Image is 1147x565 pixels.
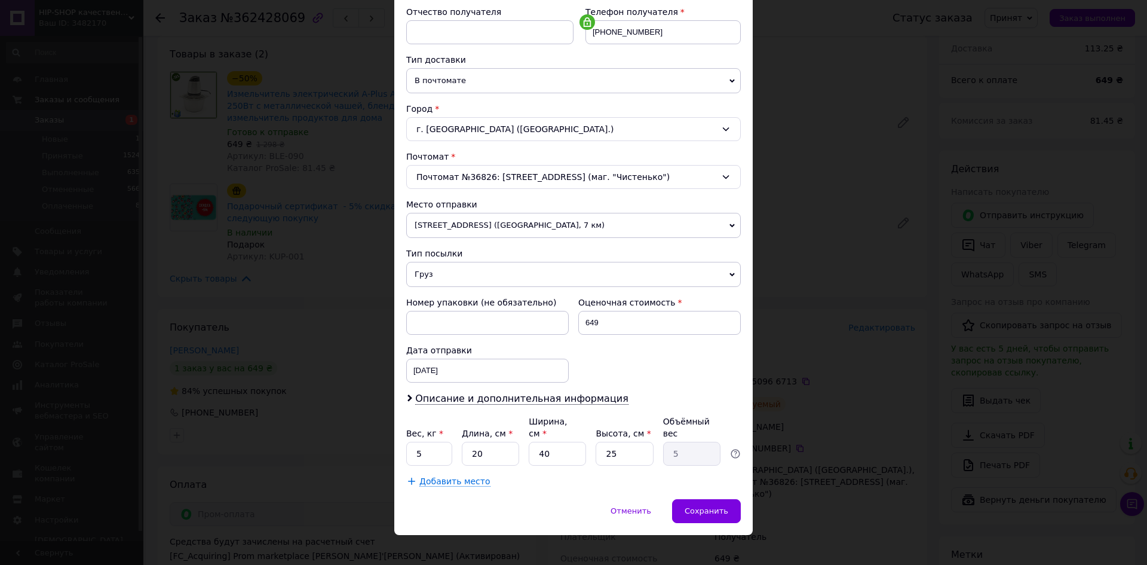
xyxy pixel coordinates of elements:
[663,416,720,439] div: Объёмный вес
[611,506,651,515] span: Отменить
[529,417,567,438] label: Ширина, см
[685,506,728,515] span: Сохранить
[406,213,741,238] span: [STREET_ADDRESS] ([GEOGRAPHIC_DATA], 7 км)
[406,68,741,93] span: В почтомате
[406,262,741,287] span: Груз
[406,297,569,309] div: Номер упаковки (не обязательно)
[406,200,477,209] span: Место отправки
[578,297,741,309] div: Оценочная стоимость
[406,344,569,356] div: Дата отправки
[406,429,443,438] label: Вес, кг
[585,7,678,17] span: Телефон получателя
[406,249,462,258] span: Тип посылки
[406,117,741,141] div: г. [GEOGRAPHIC_DATA] ([GEOGRAPHIC_DATA].)
[406,151,741,163] div: Почтомат
[406,165,741,189] div: Почтомат №36826: [STREET_ADDRESS] (маг. "Чистенько")
[419,477,490,487] span: Добавить место
[415,393,628,405] span: Описание и дополнительная информация
[406,7,501,17] span: Отчество получателя
[596,429,651,438] label: Высота, см
[585,20,741,44] input: +380
[406,55,466,65] span: Тип доставки
[406,103,741,115] div: Город
[462,429,513,438] label: Длина, см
